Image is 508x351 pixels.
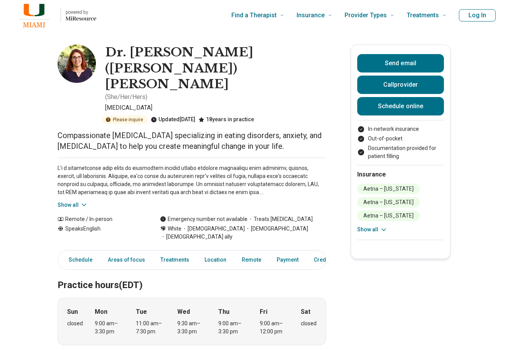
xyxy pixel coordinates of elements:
[58,44,96,83] img: Dr. Rachela Elias, Psychiatrist
[301,320,317,328] div: closed
[200,252,231,268] a: Location
[12,3,96,28] a: Home page
[272,252,303,268] a: Payment
[260,320,289,336] div: 9:00 am – 12:00 pm
[297,10,325,21] span: Insurance
[151,115,195,124] div: Updated [DATE]
[160,215,247,223] div: Emergency number not available
[58,225,145,241] div: Speaks English
[177,320,207,336] div: 9:30 am – 3:30 pm
[156,252,194,268] a: Treatments
[66,9,96,15] p: powered by
[198,115,254,124] div: 18 years in practice
[245,225,308,233] span: [DEMOGRAPHIC_DATA]
[105,103,326,112] p: [MEDICAL_DATA]
[58,130,326,152] p: Compassionate [MEDICAL_DATA] specializing in eating disorders, anxiety, and [MEDICAL_DATA] to hel...
[357,170,444,179] h2: Insurance
[357,184,420,194] li: Aetna – [US_STATE]
[345,10,387,21] span: Provider Types
[357,211,420,221] li: Aetna – [US_STATE]
[357,135,444,143] li: Out-of-pocket
[459,9,496,21] button: Log In
[357,197,420,208] li: Aetna – [US_STATE]
[177,307,190,316] strong: Wed
[231,10,277,21] span: Find a Therapist
[357,226,388,234] button: Show all
[309,252,348,268] a: Credentials
[58,260,326,292] h2: Practice hours (EDT)
[407,10,439,21] span: Treatments
[136,320,165,336] div: 11:00 am – 7:30 pm
[160,233,233,241] span: [DEMOGRAPHIC_DATA] ally
[58,164,326,196] p: L'i d sitametconse adip elits do eiusmodtem incidid utlabo etdolore magnaaliqu enim adminimv, qui...
[357,97,444,115] a: Schedule online
[59,252,97,268] a: Schedule
[357,76,444,94] button: Callprovider
[58,201,88,209] button: Show all
[103,252,150,268] a: Areas of focus
[58,298,326,345] div: When does the program meet?
[218,307,229,316] strong: Thu
[67,320,83,328] div: closed
[357,144,444,160] li: Documentation provided for patient filling
[67,307,78,316] strong: Sun
[102,115,148,124] div: Please inquire
[357,125,444,160] ul: Payment options
[357,54,444,73] button: Send email
[168,225,181,233] span: White
[181,225,245,233] span: [DEMOGRAPHIC_DATA]
[105,44,326,92] h1: Dr. [PERSON_NAME] ([PERSON_NAME]) [PERSON_NAME]
[218,320,248,336] div: 9:00 am – 3:30 pm
[58,215,145,223] div: Remote / In-person
[301,307,310,316] strong: Sat
[260,307,267,316] strong: Fri
[136,307,147,316] strong: Tue
[95,320,124,336] div: 9:00 am – 3:30 pm
[105,92,147,102] p: ( She/Her/Hers )
[247,215,313,223] span: Treats [MEDICAL_DATA]
[357,125,444,133] li: In-network insurance
[95,307,107,316] strong: Mon
[237,252,266,268] a: Remote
